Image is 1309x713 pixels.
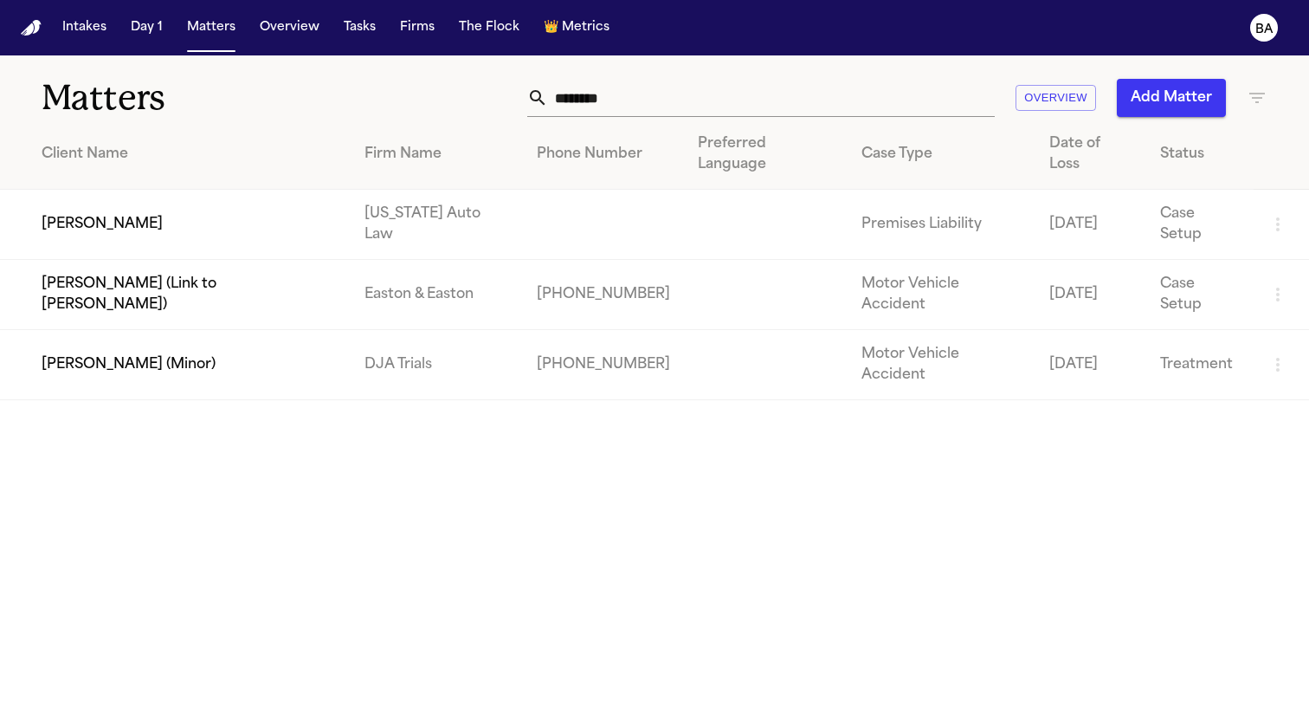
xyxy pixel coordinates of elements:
button: Matters [180,12,242,43]
div: Preferred Language [698,133,835,175]
div: Date of Loss [1049,133,1132,175]
div: Status [1160,144,1240,165]
td: Treatment [1146,330,1254,400]
td: Premises Liability [848,190,1035,260]
div: Firm Name [364,144,509,165]
button: Day 1 [124,12,170,43]
td: [PHONE_NUMBER] [523,330,684,400]
button: Firms [393,12,442,43]
a: Home [21,20,42,36]
button: Tasks [337,12,383,43]
td: [DATE] [1035,260,1146,330]
button: Overview [253,12,326,43]
button: The Flock [452,12,526,43]
td: Motor Vehicle Accident [848,330,1035,400]
div: Phone Number [537,144,670,165]
td: [US_STATE] Auto Law [351,190,523,260]
img: Finch Logo [21,20,42,36]
td: Case Setup [1146,260,1254,330]
td: [DATE] [1035,190,1146,260]
button: Add Matter [1117,79,1226,117]
td: DJA Trials [351,330,523,400]
div: Case Type [861,144,1022,165]
button: Overview [1016,85,1096,112]
td: [PHONE_NUMBER] [523,260,684,330]
button: crownMetrics [537,12,616,43]
button: Intakes [55,12,113,43]
td: Easton & Easton [351,260,523,330]
td: [DATE] [1035,330,1146,400]
h1: Matters [42,76,384,120]
td: Motor Vehicle Accident [848,260,1035,330]
td: Case Setup [1146,190,1254,260]
div: Client Name [42,144,337,165]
